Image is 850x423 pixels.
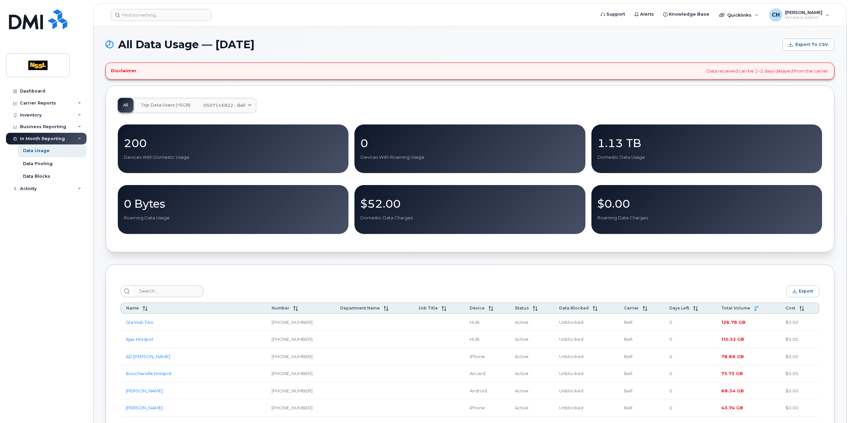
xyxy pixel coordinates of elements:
td: $0.00 [780,399,819,417]
td: Active [510,399,554,417]
p: $0.00 [597,198,816,210]
button: Export [786,285,819,297]
span: 43.74 GB [721,405,743,410]
span: 73.73 GB [721,371,743,376]
span: Carrier [624,306,639,311]
span: Device [470,306,485,311]
span: All Data Usage — [DATE] [118,40,255,50]
span: Top Data Users (>5GB) [141,103,190,108]
td: Active [510,382,554,400]
span: Total Volume [721,306,750,311]
span: Days Left [669,306,689,311]
p: 1.13 TB [597,137,816,149]
td: HUB [464,331,510,348]
button: Export to CSV [782,39,834,51]
td: 0 [664,331,716,348]
p: 0 [360,137,579,149]
a: [PERSON_NAME] [126,405,163,410]
td: $0.00 [780,365,819,382]
td: 0 [664,314,716,331]
td: [PHONE_NUMBER] [266,314,335,331]
td: [PHONE_NUMBER] [266,382,335,400]
span: 110.32 GB [721,336,744,342]
p: 200 [124,137,342,149]
a: [PERSON_NAME] [126,388,163,393]
td: Active [510,331,554,348]
td: iPhone [464,399,510,417]
span: 0507145822 - Bell [203,102,245,108]
td: $0.00 [780,382,819,400]
td: Bell [619,365,664,382]
td: Unblocked [554,382,619,400]
td: 0 [664,365,716,382]
p: Devices With Roaming Usage [360,154,579,160]
a: Gta Hub Two [126,319,153,325]
a: Boucherville Hotspot [126,371,172,376]
td: $0.00 [780,314,819,331]
td: Android [464,382,510,400]
td: Unblocked [554,365,619,382]
span: Job Title [418,306,438,311]
span: Export to CSV [795,42,828,48]
td: Bell [619,399,664,417]
div: Data received can be 1–2 days delayed from the carrier. [106,63,834,80]
td: $0.00 [780,348,819,365]
p: 0 Bytes [124,198,342,210]
td: Bell [619,331,664,348]
span: Status [515,306,529,311]
td: 0 [664,348,716,365]
td: Active [510,365,554,382]
td: HUB [464,314,510,331]
span: Name [126,306,139,311]
p: Devices With Domestic Usage [124,154,342,160]
a: 0507145822 - Bell [198,98,256,113]
td: 0 [664,382,716,400]
td: 0 [664,399,716,417]
span: 68.34 GB [721,388,744,393]
td: Active [510,314,554,331]
td: [PHONE_NUMBER] [266,365,335,382]
td: Unblocked [554,314,619,331]
td: Bell [619,382,664,400]
a: Al2 [PERSON_NAME] [126,354,170,359]
span: Data Blocked [559,306,589,311]
td: Bell [619,314,664,331]
td: [PHONE_NUMBER] [266,348,335,365]
p: Roaming Data Charges [597,215,816,221]
span: Number [272,306,289,311]
p: Roaming Data Usage [124,215,342,221]
td: Aircard [464,365,510,382]
span: Cost [785,306,795,311]
p: $52.00 [360,198,579,210]
p: Domestic Data Usage [597,154,816,160]
td: iPhone [464,348,510,365]
td: Unblocked [554,331,619,348]
td: Active [510,348,554,365]
a: Ajax Hotspot [126,336,153,342]
h4: Disclaimer [111,68,136,74]
span: Export [799,289,813,294]
td: [PHONE_NUMBER] [266,399,335,417]
p: Domestic Data Charges [360,215,579,221]
span: Department Name [340,306,380,311]
span: 78.86 GB [721,354,744,359]
td: Unblocked [554,399,619,417]
span: 126.78 GB [721,319,745,325]
td: Bell [619,348,664,365]
td: $0.00 [780,331,819,348]
td: [PHONE_NUMBER] [266,331,335,348]
input: Search... [133,285,204,297]
td: Unblocked [554,348,619,365]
